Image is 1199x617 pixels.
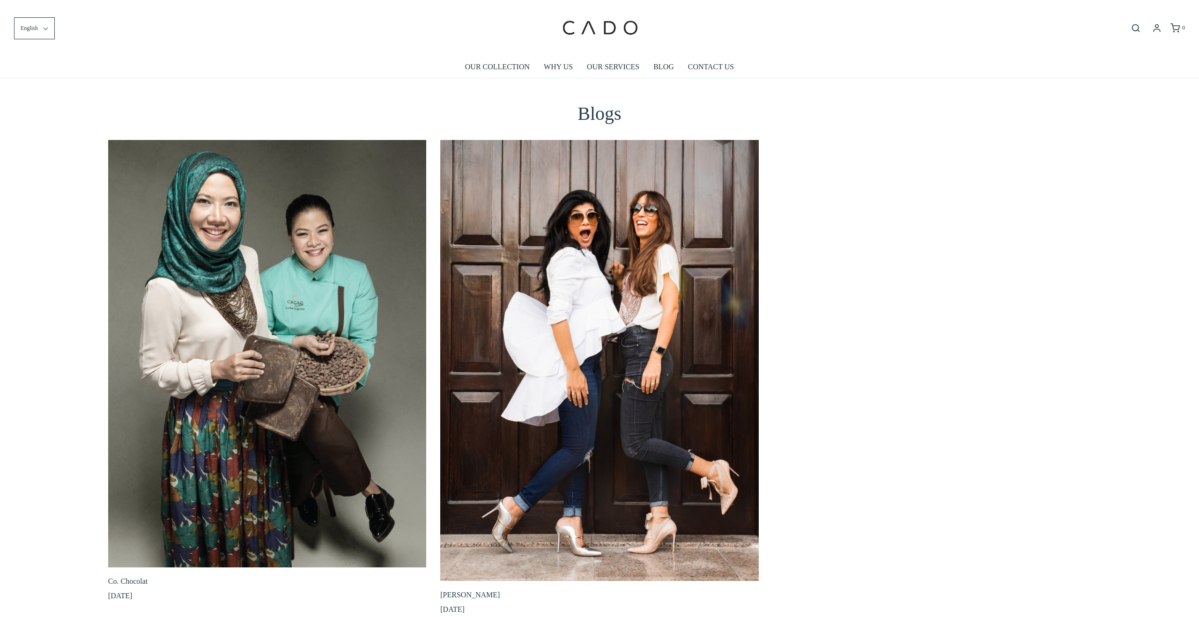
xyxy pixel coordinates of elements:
span: English [21,24,38,33]
img: cadogifting [560,7,639,49]
a: WHY US [544,56,573,78]
span: 0 [1182,24,1185,31]
a: Co. Chocolat [108,577,148,585]
a: BLOG [653,56,674,78]
a: OUR COLLECTION [465,56,530,78]
a: OUR SERVICES [587,56,639,78]
a: Ineza Balloons [440,140,758,581]
a: CONTACT US [688,56,734,78]
button: Open search bar [1127,23,1144,33]
button: English [14,17,55,39]
a: 0 [1169,23,1185,33]
time: [DATE] [440,605,465,613]
a: Co. Chocolat [108,140,426,567]
time: [DATE] [108,592,133,600]
a: [PERSON_NAME] [440,591,500,599]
